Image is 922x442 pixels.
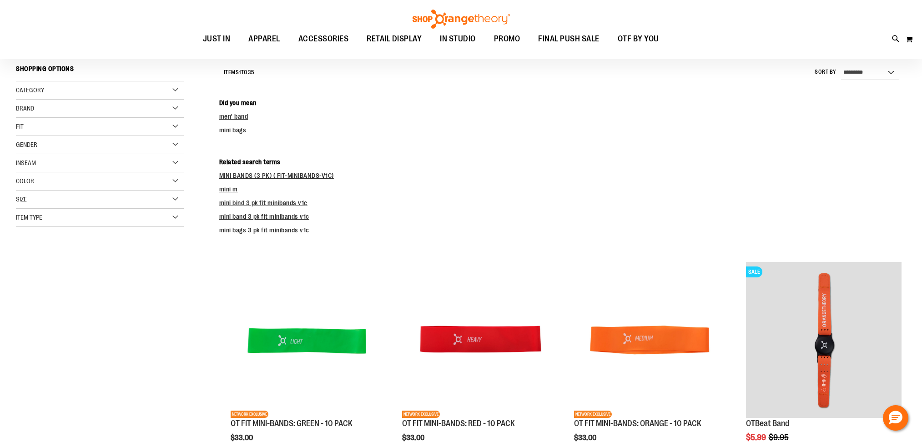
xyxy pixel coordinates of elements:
img: OTBeat Band [746,262,902,417]
span: $33.00 [574,434,598,442]
a: mini bind 3 pk fit minibands v1c [219,199,307,206]
span: JUST IN [203,29,231,49]
a: APPAREL [239,29,289,50]
span: $9.95 [769,433,790,442]
a: mini m [219,186,238,193]
span: 35 [248,69,255,75]
img: Product image for OT FIT MINI-BANDS: ORANGE - 10 PACK [574,262,730,417]
span: $5.99 [746,433,767,442]
img: Shop Orangetheory [411,10,511,29]
img: Product image for OT FIT MINI-BANDS: RED - 10 PACK [402,262,558,417]
span: Category [16,86,44,94]
span: IN STUDIO [440,29,476,49]
span: Color [16,177,34,185]
label: Sort By [815,68,836,76]
img: Product image for OT FIT MINI-BANDS: GREEN - 10 PACK [231,262,386,417]
a: Product image for OT FIT MINI-BANDS: ORANGE - 10 PACKNETWORK EXCLUSIVE [574,262,730,419]
a: MINI BANDS (3 PK) ( FIT-MINIBANDS-V1C) [219,172,334,179]
span: $33.00 [231,434,254,442]
dt: Related search terms [219,157,906,166]
a: mini band 3 pk fit minibands v1c [219,213,309,220]
a: mini bags [219,126,247,134]
span: NETWORK EXCLUSIVE [231,411,268,418]
span: APPAREL [248,29,280,49]
a: RETAIL DISPLAY [358,29,431,50]
span: $33.00 [402,434,426,442]
a: OTF BY YOU [609,29,668,50]
span: Gender [16,141,37,148]
span: NETWORK EXCLUSIVE [402,411,440,418]
a: OT FIT MINI-BANDS: RED - 10 PACK [402,419,515,428]
span: FINAL PUSH SALE [538,29,600,49]
a: Product image for OT FIT MINI-BANDS: RED - 10 PACKNETWORK EXCLUSIVE [402,262,558,419]
span: Size [16,196,27,203]
a: IN STUDIO [431,29,485,50]
span: SALE [746,266,762,277]
a: JUST IN [194,29,240,50]
a: OT FIT MINI-BANDS: GREEN - 10 PACK [231,419,353,428]
strong: Shopping Options [16,61,184,81]
a: OTBeat BandSALE [746,262,902,419]
span: PROMO [494,29,520,49]
span: 1 [239,69,241,75]
a: OT FIT MINI-BANDS: ORANGE - 10 PACK [574,419,701,428]
span: Inseam [16,159,36,166]
dt: Did you mean [219,98,906,107]
button: Hello, have a question? Let’s chat. [883,405,908,431]
span: ACCESSORIES [298,29,349,49]
span: NETWORK EXCLUSIVE [574,411,612,418]
a: FINAL PUSH SALE [529,29,609,50]
span: RETAIL DISPLAY [367,29,422,49]
span: OTF BY YOU [618,29,659,49]
span: Fit [16,123,24,130]
a: OTBeat Band [746,419,789,428]
a: mini bags 3 pk fit minibands v1c [219,226,309,234]
h2: Items to [224,65,255,80]
a: PROMO [485,29,529,50]
span: Brand [16,105,34,112]
a: Product image for OT FIT MINI-BANDS: GREEN - 10 PACKNETWORK EXCLUSIVE [231,262,386,419]
a: men' band [219,113,248,120]
span: Item Type [16,214,42,221]
a: ACCESSORIES [289,29,358,50]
